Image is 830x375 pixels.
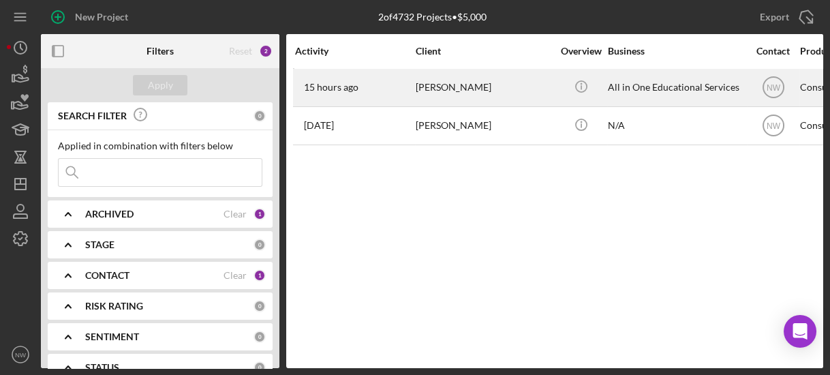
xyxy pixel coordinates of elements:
[15,351,27,359] text: NW
[224,209,247,220] div: Clear
[85,209,134,220] b: ARCHIVED
[416,70,552,106] div: [PERSON_NAME]
[85,301,143,312] b: RISK RATING
[148,75,173,95] div: Apply
[253,208,266,220] div: 1
[378,12,487,22] div: 2 of 4732 Projects • $5,000
[608,70,744,106] div: All in One Educational Services
[253,300,266,312] div: 0
[784,315,816,348] div: Open Intercom Messenger
[253,239,266,251] div: 0
[304,120,334,131] time: 2025-08-15 01:31
[75,3,128,31] div: New Project
[253,110,266,122] div: 0
[760,3,789,31] div: Export
[58,110,127,121] b: SEARCH FILTER
[748,46,799,57] div: Contact
[416,108,552,144] div: [PERSON_NAME]
[253,269,266,282] div: 1
[767,83,781,93] text: NW
[85,239,114,250] b: STAGE
[608,46,744,57] div: Business
[304,82,358,93] time: 2025-08-21 22:48
[133,75,187,95] button: Apply
[85,362,119,373] b: STATUS
[608,108,744,144] div: N/A
[41,3,142,31] button: New Project
[767,121,781,131] text: NW
[746,3,823,31] button: Export
[555,46,606,57] div: Overview
[253,361,266,374] div: 0
[85,270,129,281] b: CONTACT
[147,46,174,57] b: Filters
[259,44,273,58] div: 2
[224,270,247,281] div: Clear
[253,331,266,343] div: 0
[416,46,552,57] div: Client
[58,140,262,151] div: Applied in combination with filters below
[295,46,414,57] div: Activity
[229,46,252,57] div: Reset
[85,331,139,342] b: SENTIMENT
[7,341,34,368] button: NW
